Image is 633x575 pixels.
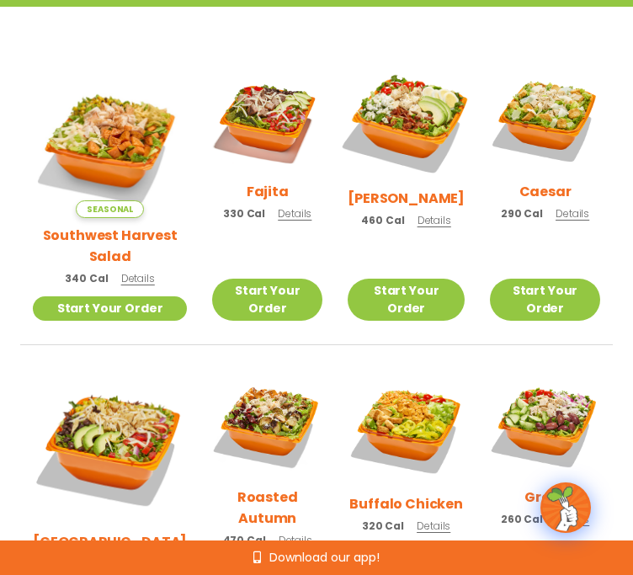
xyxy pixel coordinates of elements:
a: Start Your Order [33,296,187,321]
h2: Greek [524,487,566,508]
span: Details [556,206,589,221]
span: Details [418,213,451,227]
span: 330 Cal [223,206,265,221]
img: Product photo for Fajita Salad [212,64,322,174]
img: Product photo for Greek Salad [490,370,600,481]
img: Product photo for Buffalo Chicken Salad [348,370,465,487]
h2: Roasted Autumn [212,487,322,529]
h2: Caesar [519,181,572,202]
img: Product photo for BBQ Ranch Salad [33,370,187,524]
span: Details [417,519,450,533]
a: Start Your Order [212,279,322,321]
a: Start Your Order [348,279,465,321]
h2: [GEOGRAPHIC_DATA] [33,531,187,552]
span: 340 Cal [65,271,108,286]
a: Download our app! [253,551,380,563]
span: 470 Cal [223,533,266,548]
span: 260 Cal [501,512,543,527]
img: wpChatIcon [542,484,589,531]
img: Product photo for Cobb Salad [338,54,475,191]
img: Product photo for Roasted Autumn Salad [212,370,322,481]
h2: Southwest Harvest Salad [33,225,187,267]
span: Details [121,271,155,285]
span: Seasonal [76,200,144,218]
span: 290 Cal [501,206,543,221]
h2: Fajita [247,181,289,202]
span: 320 Cal [362,519,404,534]
h2: Buffalo Chicken [349,493,463,514]
a: Start Your Order [490,279,600,321]
h2: [PERSON_NAME] [348,188,465,209]
span: Download our app! [269,551,380,563]
span: Details [279,533,312,547]
img: Product photo for Caesar Salad [490,64,600,174]
span: Details [278,206,311,221]
span: 460 Cal [361,213,404,228]
img: Product photo for Southwest Harvest Salad [33,64,187,218]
